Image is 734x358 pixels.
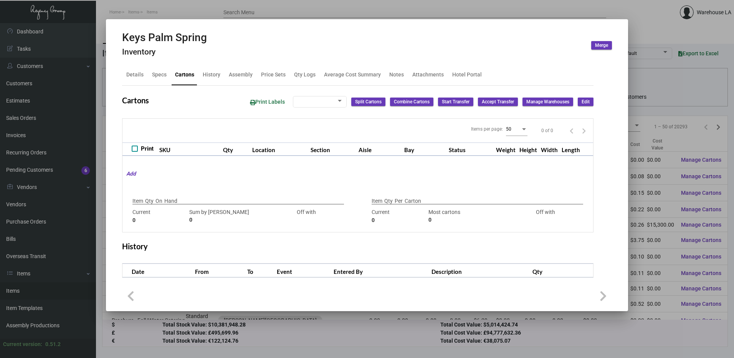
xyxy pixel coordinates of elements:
mat-hint: Add [122,170,136,178]
div: Current version: [3,340,42,348]
button: Accept Transfer [478,98,518,106]
th: Height [517,143,539,156]
th: Location [250,143,309,156]
th: Aisle [357,143,402,156]
th: Date [122,264,193,277]
div: History [203,71,220,79]
span: Split Cartons [355,99,382,105]
div: Attachments [412,71,444,79]
span: Manage Warehouses [526,99,569,105]
p: On [155,197,162,205]
div: Details [126,71,144,79]
th: Bay [402,143,447,156]
div: Average Cost Summary [324,71,381,79]
button: Edit [578,98,593,106]
button: Print Labels [244,95,291,109]
mat-select: Items per page: [506,126,527,132]
span: 50 [506,126,511,132]
span: Print [141,144,154,153]
p: Item [132,197,143,205]
div: Sum by [PERSON_NAME] [189,208,276,224]
button: Start Transfer [438,98,473,106]
button: Manage Warehouses [522,98,573,106]
th: From [193,264,245,277]
button: Merge [591,41,612,50]
div: Current [372,208,425,224]
span: Combine Cartons [394,99,430,105]
th: Weight [494,143,517,156]
th: Width [539,143,560,156]
div: Hotel Portal [452,71,482,79]
div: Price Sets [261,71,286,79]
p: Qty [384,197,393,205]
div: 0.51.2 [45,340,61,348]
div: Cartons [175,71,194,79]
p: Qty [145,197,154,205]
span: Accept Transfer [482,99,514,105]
div: Off with [280,208,333,224]
p: Per [395,197,403,205]
button: Split Cartons [351,98,385,106]
h4: Inventory [122,47,207,57]
button: Combine Cartons [390,98,433,106]
div: Items per page: [471,126,503,133]
p: Item [372,197,382,205]
p: Carton [405,197,421,205]
th: Description [430,264,531,277]
th: Qty [531,264,593,277]
div: Specs [152,71,167,79]
div: Current [132,208,185,224]
th: Entered By [332,264,430,277]
button: Next page [578,124,590,137]
div: Off with [519,208,572,224]
span: Print Labels [250,99,285,105]
p: Hand [164,197,177,205]
th: Event [275,264,332,277]
th: Status [447,143,494,156]
th: To [245,264,275,277]
th: Qty [221,143,250,156]
span: Start Transfer [442,99,469,105]
span: Merge [595,42,608,49]
th: SKU [157,143,221,156]
span: Edit [582,99,590,105]
div: Assembly [229,71,253,79]
th: Section [309,143,357,156]
div: Most cartons [428,208,515,224]
div: Notes [389,71,404,79]
th: Length [560,143,582,156]
div: 0 of 0 [541,127,553,134]
button: Previous page [565,124,578,137]
h2: Cartons [122,96,149,105]
h2: History [122,242,148,251]
h2: Keys Palm Spring [122,31,207,44]
div: Qty Logs [294,71,316,79]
